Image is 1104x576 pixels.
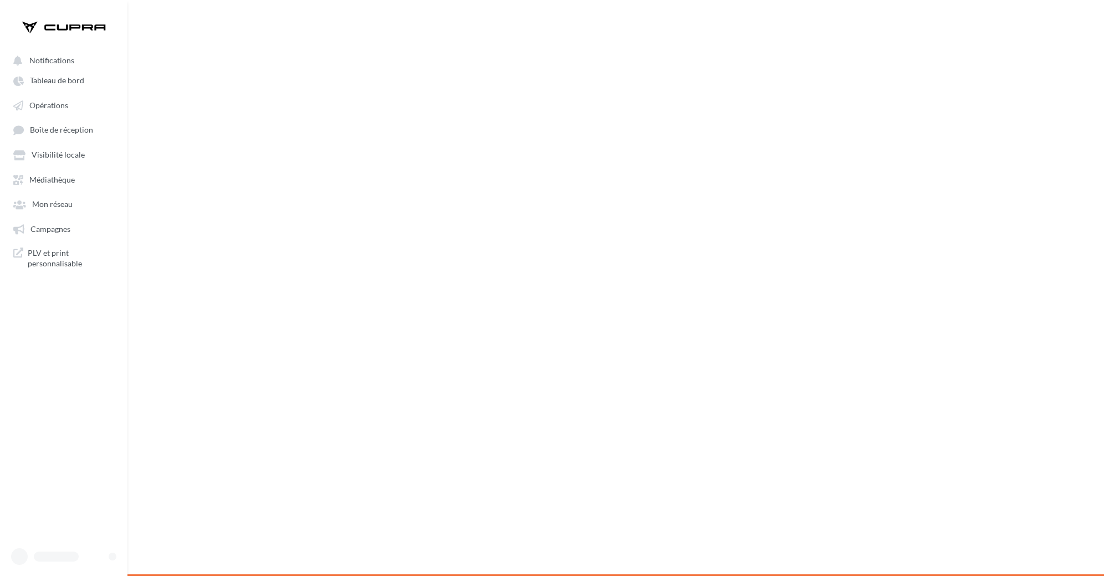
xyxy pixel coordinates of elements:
[7,119,121,140] a: Boîte de réception
[7,144,121,164] a: Visibilité locale
[29,100,68,110] span: Opérations
[32,150,85,160] span: Visibilité locale
[30,224,70,234] span: Campagnes
[7,243,121,274] a: PLV et print personnalisable
[32,200,73,209] span: Mon réseau
[29,55,74,65] span: Notifications
[30,76,84,85] span: Tableau de bord
[30,125,93,135] span: Boîte de réception
[28,247,114,269] span: PLV et print personnalisable
[7,194,121,214] a: Mon réseau
[7,169,121,189] a: Médiathèque
[29,175,75,184] span: Médiathèque
[7,95,121,115] a: Opérations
